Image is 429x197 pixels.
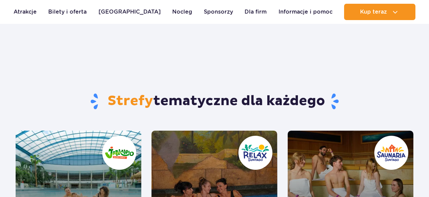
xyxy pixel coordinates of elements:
[279,4,333,20] a: Informacje i pomoc
[204,4,233,20] a: Sponsorzy
[245,4,267,20] a: Dla firm
[360,9,387,15] span: Kup teraz
[99,4,161,20] a: [GEOGRAPHIC_DATA]
[108,93,153,110] span: Strefy
[172,4,192,20] a: Nocleg
[48,4,87,20] a: Bilety i oferta
[14,4,37,20] a: Atrakcje
[344,4,415,20] button: Kup teraz
[16,93,413,110] h1: tematyczne dla każdego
